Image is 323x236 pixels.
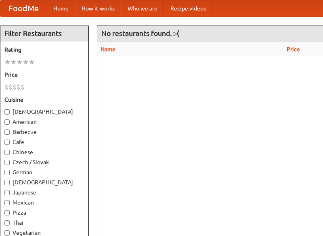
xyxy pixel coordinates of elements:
label: Czech / Slovak [4,158,84,166]
li: ★ [17,58,23,67]
a: FoodMe [0,0,47,17]
ng-pluralize: No restaurants found. :-( [101,29,179,37]
label: Japanese [4,188,84,196]
input: Chinese [4,150,10,155]
input: [DEMOGRAPHIC_DATA] [4,180,10,185]
li: $ [4,83,8,92]
a: Name [101,46,115,52]
li: ★ [10,58,17,67]
li: $ [17,83,21,92]
input: Czech / Slovak [4,160,10,165]
li: $ [21,83,25,92]
label: Chinese [4,148,84,156]
input: Pizza [4,210,10,215]
label: Pizza [4,209,84,217]
h5: Price [4,71,84,79]
h4: Filter Restaurants [0,25,88,42]
a: Home [47,0,75,17]
a: Recipe videos [164,0,212,17]
label: Thai [4,219,84,227]
label: [DEMOGRAPHIC_DATA] [4,108,84,116]
h5: Rating [4,46,84,54]
li: $ [13,83,17,92]
a: How it works [75,0,121,17]
input: German [4,170,10,175]
input: Japanese [4,190,10,195]
li: $ [8,83,13,92]
a: Who we are [121,0,164,17]
input: [DEMOGRAPHIC_DATA] [4,109,10,115]
input: Barbecue [4,129,10,135]
label: [DEMOGRAPHIC_DATA] [4,178,84,186]
a: Price [287,46,300,52]
li: ★ [29,58,35,67]
li: ★ [4,58,10,67]
label: Mexican [4,198,84,207]
input: Cafe [4,140,10,145]
input: American [4,119,10,125]
label: Barbecue [4,128,84,136]
input: Mexican [4,200,10,205]
input: Thai [4,220,10,226]
input: Vegetarian [4,230,10,236]
li: ★ [23,58,29,67]
label: American [4,118,84,126]
label: German [4,168,84,176]
label: Cafe [4,138,84,146]
h5: Cuisine [4,96,84,104]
